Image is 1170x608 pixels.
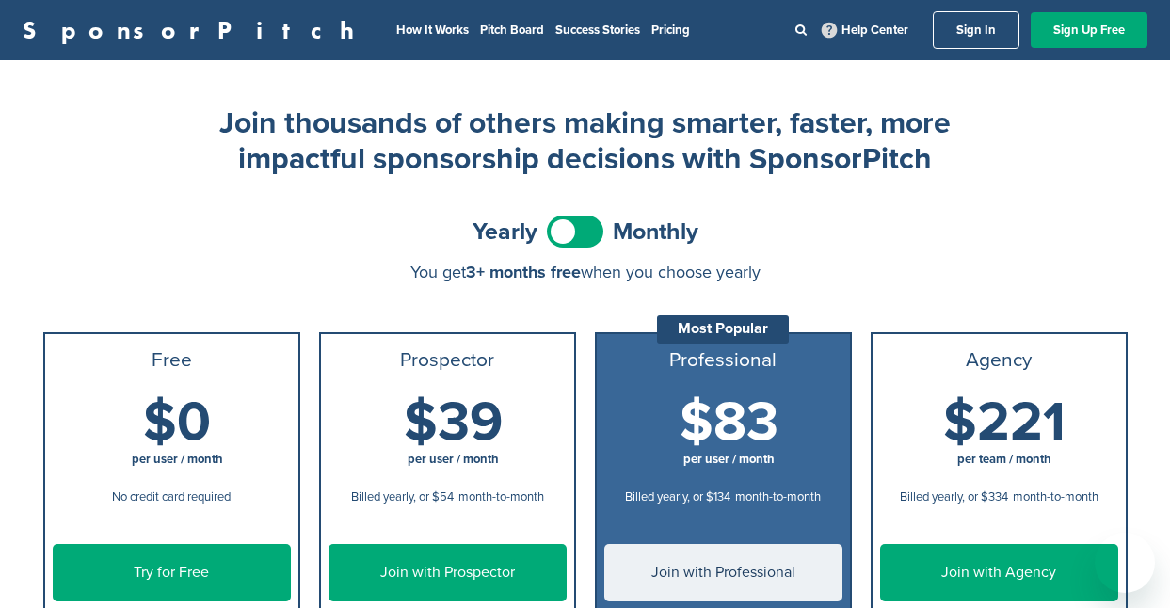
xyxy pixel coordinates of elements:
span: Monthly [613,220,698,244]
span: Yearly [473,220,537,244]
span: per user / month [408,452,499,467]
a: Help Center [818,19,912,41]
span: per user / month [132,452,223,467]
a: Pitch Board [480,23,544,38]
a: Try for Free [53,544,291,601]
a: Sign Up Free [1031,12,1147,48]
a: Success Stories [555,23,640,38]
a: SponsorPitch [23,18,366,42]
h3: Free [53,349,291,372]
span: $0 [143,390,211,456]
span: month-to-month [458,489,544,504]
span: $83 [680,390,778,456]
span: $39 [404,390,503,456]
h3: Prospector [329,349,567,372]
span: No credit card required [112,489,231,504]
div: Most Popular [657,315,789,344]
span: per team / month [957,452,1051,467]
span: Billed yearly, or $334 [900,489,1008,504]
span: Billed yearly, or $54 [351,489,454,504]
a: How It Works [396,23,469,38]
span: per user / month [683,452,775,467]
span: $221 [943,390,1066,456]
a: Join with Agency [880,544,1118,601]
a: Pricing [651,23,690,38]
div: You get when you choose yearly [43,263,1128,281]
h3: Professional [604,349,842,372]
h2: Join thousands of others making smarter, faster, more impactful sponsorship decisions with Sponso... [209,105,962,178]
a: Join with Prospector [329,544,567,601]
a: Join with Professional [604,544,842,601]
a: Sign In [933,11,1019,49]
iframe: Button to launch messaging window [1095,533,1155,593]
span: 3+ months free [466,262,581,282]
span: Billed yearly, or $134 [625,489,730,504]
span: month-to-month [1013,489,1098,504]
h3: Agency [880,349,1118,372]
span: month-to-month [735,489,821,504]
